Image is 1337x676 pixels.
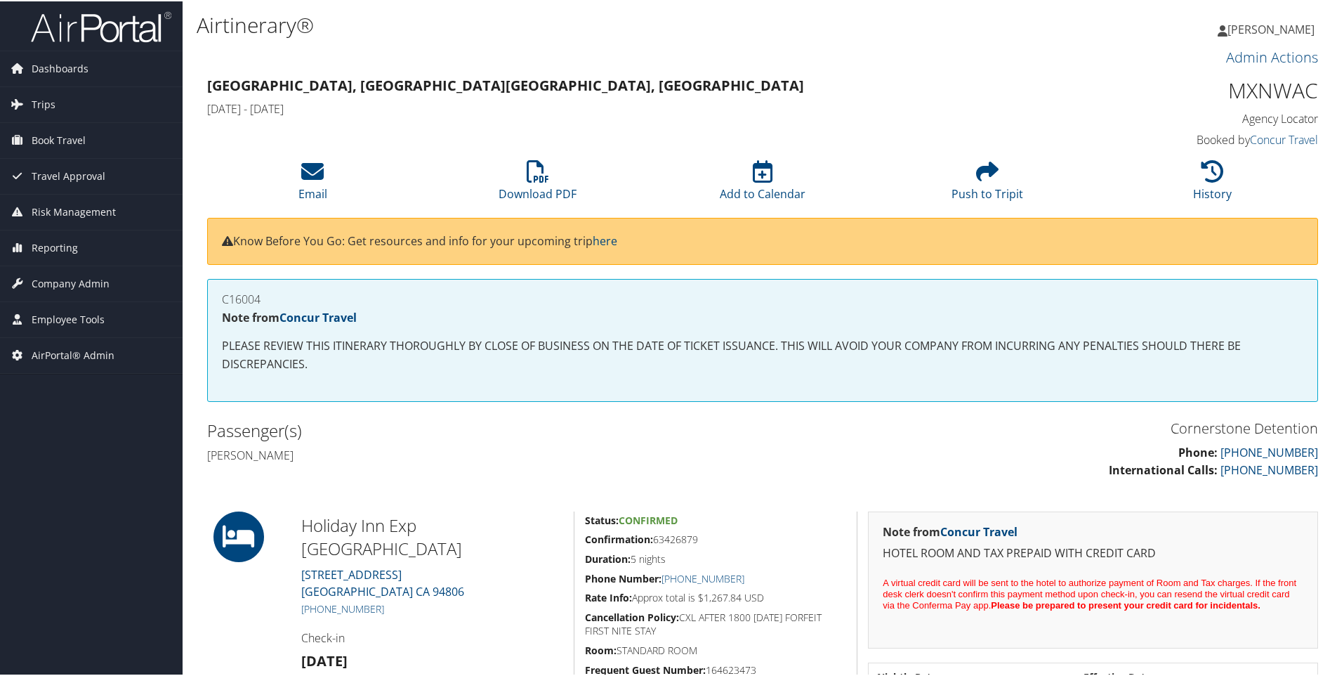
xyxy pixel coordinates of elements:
[1227,20,1315,36] span: [PERSON_NAME]
[222,292,1303,304] h4: C16004
[585,662,706,675] strong: Frequent Guest Number:
[207,417,752,441] h2: Passenger(s)
[585,642,846,656] h5: STANDARD ROOM
[661,571,744,584] a: [PHONE_NUMBER]
[1178,443,1218,459] strong: Phone:
[499,167,577,200] a: Download PDF
[593,232,617,247] a: here
[585,551,631,564] strong: Duration:
[207,74,804,93] strong: [GEOGRAPHIC_DATA], [GEOGRAPHIC_DATA] [GEOGRAPHIC_DATA], [GEOGRAPHIC_DATA]
[32,50,88,85] span: Dashboards
[951,167,1023,200] a: Push to Tripit
[585,642,617,656] strong: Room:
[585,531,653,545] strong: Confirmation:
[883,523,1017,538] strong: Note from
[1056,74,1318,104] h1: MXNWAC
[32,157,105,193] span: Travel Approval
[585,590,846,604] h5: Approx total is $1,267.84 USD
[301,650,348,669] strong: [DATE]
[585,609,679,623] strong: Cancellation Policy:
[207,100,1035,115] h4: [DATE] - [DATE]
[585,590,632,603] strong: Rate Info:
[619,512,678,526] span: Confirmed
[301,601,384,614] a: [PHONE_NUMBER]
[1109,461,1218,476] strong: International Calls:
[585,512,619,526] strong: Status:
[1193,167,1232,200] a: History
[883,576,1296,609] span: A virtual credit card will be sent to the hotel to authorize payment of Room and Tax charges. If ...
[1218,7,1329,49] a: [PERSON_NAME]
[222,336,1303,372] p: PLEASE REVIEW THIS ITINERARY THOROUGHLY BY CLOSE OF BUSINESS ON THE DATE OF TICKET ISSUANCE. THIS...
[773,417,1318,437] h3: Cornerstone Detention
[32,337,114,372] span: AirPortal® Admin
[32,122,86,157] span: Book Travel
[301,629,563,644] h4: Check-in
[883,543,1303,561] p: HOTEL ROOM AND TAX PREPAID WITH CREDIT CARD
[585,662,846,676] h5: 164623473
[991,599,1260,609] strong: Please be prepared to present your credit card for incidentals.
[32,265,110,300] span: Company Admin
[31,9,171,42] img: airportal-logo.png
[585,609,846,637] h5: CXL AFTER 1800 [DATE] FORFEIT FIRST NITE STAY
[1056,131,1318,146] h4: Booked by
[222,231,1303,249] p: Know Before You Go: Get resources and info for your upcoming trip
[32,193,116,228] span: Risk Management
[585,531,846,545] h5: 63426879
[585,551,846,565] h5: 5 nights
[222,308,357,324] strong: Note from
[301,566,464,598] a: [STREET_ADDRESS][GEOGRAPHIC_DATA] CA 94806
[585,571,661,584] strong: Phone Number:
[301,512,563,559] h2: Holiday Inn Exp [GEOGRAPHIC_DATA]
[197,9,951,39] h1: Airtinerary®
[298,167,327,200] a: Email
[32,229,78,264] span: Reporting
[32,301,105,336] span: Employee Tools
[279,308,357,324] a: Concur Travel
[1220,461,1318,476] a: [PHONE_NUMBER]
[1056,110,1318,125] h4: Agency Locator
[32,86,55,121] span: Trips
[720,167,805,200] a: Add to Calendar
[1250,131,1318,146] a: Concur Travel
[1226,46,1318,65] a: Admin Actions
[1220,443,1318,459] a: [PHONE_NUMBER]
[207,446,752,462] h4: [PERSON_NAME]
[940,523,1017,538] a: Concur Travel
